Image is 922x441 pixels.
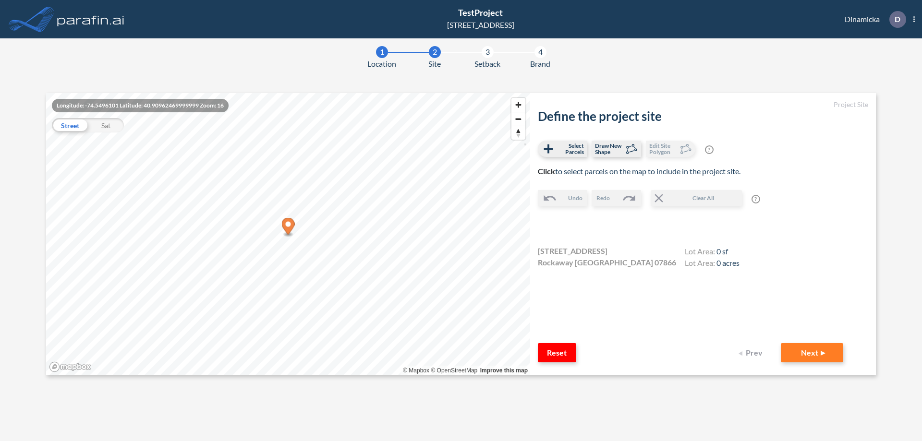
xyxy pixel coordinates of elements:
span: [STREET_ADDRESS] [538,245,607,257]
span: Draw New Shape [595,143,623,155]
h2: Define the project site [538,109,868,124]
div: Sat [88,118,124,132]
a: Mapbox [403,367,429,374]
span: to select parcels on the map to include in the project site. [538,167,740,176]
p: D [895,15,900,24]
span: Setback [474,58,500,70]
button: Reset [538,343,576,362]
div: Dinamicka [830,11,915,28]
div: 4 [534,46,546,58]
button: Undo [538,190,587,206]
span: Redo [596,194,610,203]
span: ? [752,195,760,203]
button: Zoom out [511,112,525,126]
button: Clear All [651,190,742,206]
span: Location [367,58,396,70]
h4: Lot Area: [685,247,740,258]
canvas: Map [46,93,530,375]
h5: Project Site [538,101,868,109]
button: Zoom in [511,98,525,112]
a: OpenStreetMap [431,367,477,374]
button: Reset bearing to north [511,126,525,140]
span: 0 acres [716,258,740,267]
span: 0 sf [716,247,728,256]
button: Prev [733,343,771,362]
span: TestProject [458,7,503,18]
b: Click [538,167,555,176]
div: [STREET_ADDRESS] [447,19,514,31]
span: Undo [568,194,582,203]
div: Map marker [282,218,295,238]
div: 1 [376,46,388,58]
span: Select Parcels [556,143,584,155]
span: Brand [530,58,550,70]
span: Rockaway [GEOGRAPHIC_DATA] 07866 [538,257,676,268]
img: logo [55,10,126,29]
div: Street [52,118,88,132]
a: Improve this map [480,367,528,374]
button: Next [781,343,843,362]
span: Clear All [666,194,741,203]
div: Longitude: -74.5496101 Latitude: 40.90962469999999 Zoom: 16 [52,99,229,112]
span: Site [428,58,441,70]
div: 3 [482,46,494,58]
span: ? [705,145,714,154]
span: Edit Site Polygon [649,143,678,155]
a: Mapbox homepage [49,361,91,372]
button: Redo [592,190,641,206]
div: 2 [429,46,441,58]
h4: Lot Area: [685,258,740,270]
